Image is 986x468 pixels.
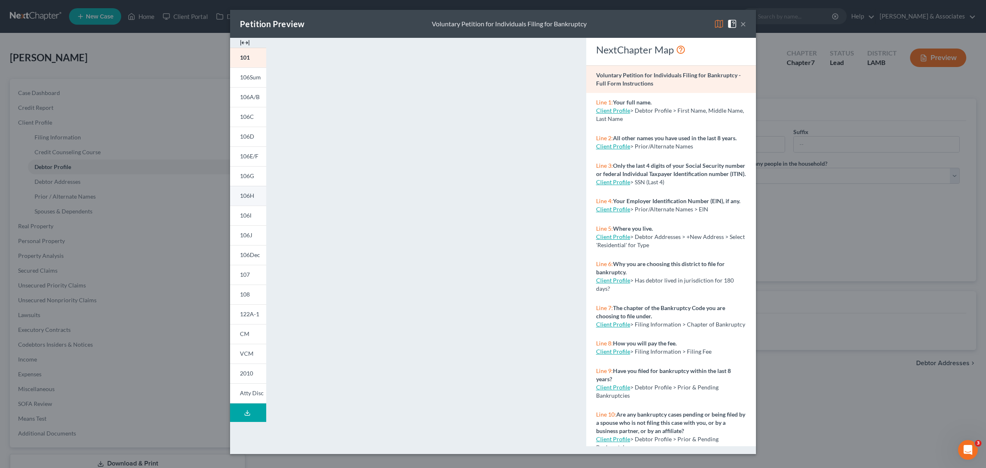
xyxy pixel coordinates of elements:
[596,277,630,284] a: Client Profile
[240,133,254,140] span: 106D
[596,225,613,232] span: Line 5:
[240,291,250,298] span: 108
[230,344,266,364] a: VCM
[240,192,254,199] span: 106H
[230,166,266,186] a: 106G
[630,143,693,150] span: > Prior/Alternate Names
[230,186,266,206] a: 106H
[740,19,746,29] button: ×
[432,19,587,29] div: Voluntary Petition for Individuals Filing for Bankruptcy
[596,277,734,292] span: > Has debtor lived in jurisdiction for 180 days?
[727,19,737,29] img: help-close-5ba153eb36485ed6c1ea00a893f15db1cb9b99d6cae46e1a8edb6c62d00a1a76.svg
[596,72,741,87] strong: Voluntary Petition for Individuals Filing for Bankruptcy - Full Form Instructions
[596,411,616,418] span: Line 10:
[240,310,259,317] span: 122A-1
[596,321,630,328] a: Client Profile
[240,271,250,278] span: 107
[975,440,981,447] span: 3
[240,370,253,377] span: 2010
[240,18,304,30] div: Petition Preview
[714,19,724,29] img: map-eea8200ae884c6f1103ae1953ef3d486a96c86aabb227e865a55264e3737af1f.svg
[596,348,630,355] a: Client Profile
[240,113,254,120] span: 106C
[596,367,613,374] span: Line 9:
[230,107,266,127] a: 106C
[596,134,613,141] span: Line 2:
[596,107,630,114] a: Client Profile
[596,436,630,443] a: Client Profile
[240,330,249,337] span: CM
[240,212,251,219] span: 106I
[240,172,254,179] span: 106G
[613,340,677,347] strong: How you will pay the fee.
[596,304,725,320] strong: The chapter of the Bankruptcy Code you are choosing to file under.
[230,206,266,225] a: 106I
[240,153,258,160] span: 106E/F
[230,67,266,87] a: 106Sum
[230,48,266,67] a: 101
[596,260,613,267] span: Line 6:
[596,436,719,451] span: > Debtor Profile > Prior & Pending Bankruptcies
[596,233,630,240] a: Client Profile
[230,146,266,166] a: 106E/F
[240,232,252,239] span: 106J
[230,364,266,383] a: 2010
[630,348,712,355] span: > Filing Information > Filing Fee
[596,367,731,382] strong: Have you filed for bankruptcy within the last 8 years?
[230,87,266,107] a: 106A/B
[596,304,613,311] span: Line 7:
[596,162,613,169] span: Line 3:
[240,251,260,258] span: 106Dec
[240,350,253,357] span: VCM
[630,178,664,185] span: > SSN (Last 4)
[240,54,250,61] span: 101
[230,265,266,285] a: 107
[596,162,746,177] strong: Only the last 4 digits of your Social Security number or federal Individual Taxpayer Identificati...
[596,206,630,213] a: Client Profile
[596,178,630,185] a: Client Profile
[596,411,745,434] strong: Are any bankruptcy cases pending or being filed by a spouse who is not filing this case with you,...
[958,440,978,460] iframe: Intercom live chat
[230,285,266,304] a: 108
[230,324,266,344] a: CM
[613,197,740,204] strong: Your Employer Identification Number (EIN), if any.
[613,134,737,141] strong: All other names you have used in the last 8 years.
[230,127,266,146] a: 106D
[230,304,266,324] a: 122A-1
[240,389,264,396] span: Atty Disc
[596,99,613,106] span: Line 1:
[240,93,260,100] span: 106A/B
[596,260,725,276] strong: Why you are choosing this district to file for bankruptcy.
[281,44,571,445] iframe: <object ng-attr-data='[URL][DOMAIN_NAME]' type='application/pdf' width='100%' height='975px'></ob...
[240,74,261,81] span: 106Sum
[596,340,613,347] span: Line 8:
[630,321,745,328] span: > Filing Information > Chapter of Bankruptcy
[596,384,719,399] span: > Debtor Profile > Prior & Pending Bankruptcies
[596,384,630,391] a: Client Profile
[596,143,630,150] a: Client Profile
[240,38,250,48] img: expand-e0f6d898513216a626fdd78e52531dac95497ffd26381d4c15ee2fc46db09dca.svg
[630,206,708,213] span: > Prior/Alternate Names > EIN
[596,43,746,56] div: NextChapter Map
[596,107,744,122] span: > Debtor Profile > First Name, Middle Name, Last Name
[596,197,613,204] span: Line 4:
[230,225,266,245] a: 106J
[230,245,266,265] a: 106Dec
[613,225,653,232] strong: Where you live.
[230,383,266,403] a: Atty Disc
[596,233,745,248] span: > Debtor Addresses > +New Address > Select 'Residential' for Type
[613,99,652,106] strong: Your full name.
